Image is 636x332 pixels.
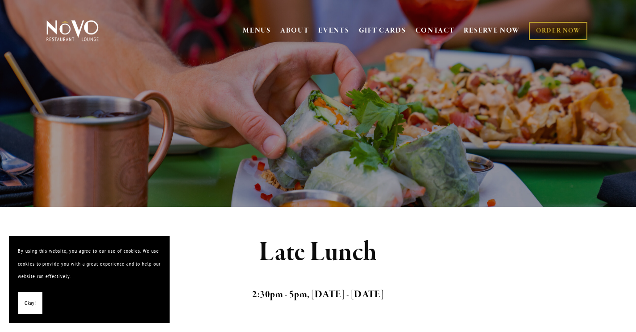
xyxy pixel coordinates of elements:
a: GIFT CARDS [359,22,406,39]
strong: 2:30pm - 5pm, [DATE] - [DATE] [252,288,384,301]
a: EVENTS [318,26,349,35]
a: ABOUT [280,26,309,35]
img: Novo Restaurant &amp; Lounge [45,20,100,42]
a: ORDER NOW [529,22,587,40]
section: Cookie banner [9,236,170,323]
a: CONTACT [416,22,455,39]
a: RESERVE NOW [464,22,520,39]
p: By using this website, you agree to our use of cookies. We use cookies to provide you with a grea... [18,245,161,283]
button: Okay! [18,292,42,315]
span: Okay! [25,297,36,310]
a: MENUS [243,26,271,35]
strong: Late Lunch [259,235,377,269]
